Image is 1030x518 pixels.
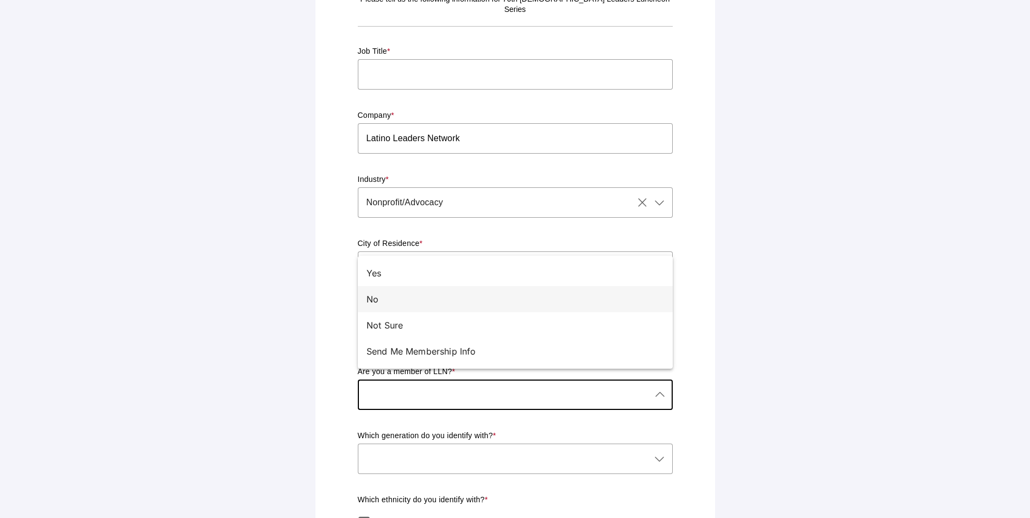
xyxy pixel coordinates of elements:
span: Nonprofit/Advocacy [366,196,443,209]
div: No [366,293,655,306]
div: Not Sure [366,319,655,332]
p: City of Residence [358,238,673,249]
p: Which generation do you identify with? [358,431,673,441]
div: Yes [366,267,655,280]
p: Industry [358,174,673,185]
div: Send Me Membership Info [366,345,655,358]
p: Are you a member of LLN? [358,367,673,377]
p: Company [358,110,673,121]
i: Clear [636,196,649,209]
p: Job Title [358,46,673,57]
p: Which ethnicity do you identify with? [358,495,673,506]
